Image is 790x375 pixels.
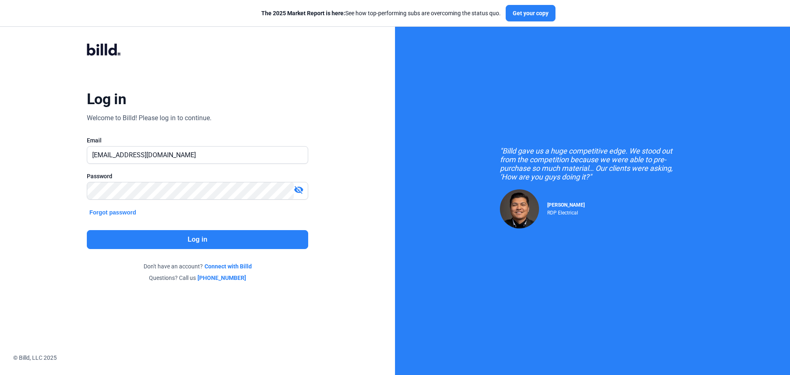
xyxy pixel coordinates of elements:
[87,136,308,144] div: Email
[500,189,539,228] img: Raul Pacheco
[87,90,126,108] div: Log in
[87,230,308,249] button: Log in
[87,274,308,282] div: Questions? Call us
[87,172,308,180] div: Password
[294,185,304,195] mat-icon: visibility_off
[506,5,555,21] button: Get your copy
[197,274,246,282] a: [PHONE_NUMBER]
[87,113,211,123] div: Welcome to Billd! Please log in to continue.
[261,9,501,17] div: See how top-performing subs are overcoming the status quo.
[547,202,585,208] span: [PERSON_NAME]
[547,208,585,216] div: RDP Electrical
[261,10,345,16] span: The 2025 Market Report is here:
[500,147,685,181] div: "Billd gave us a huge competitive edge. We stood out from the competition because we were able to...
[87,208,139,217] button: Forgot password
[204,262,252,270] a: Connect with Billd
[87,262,308,270] div: Don't have an account?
